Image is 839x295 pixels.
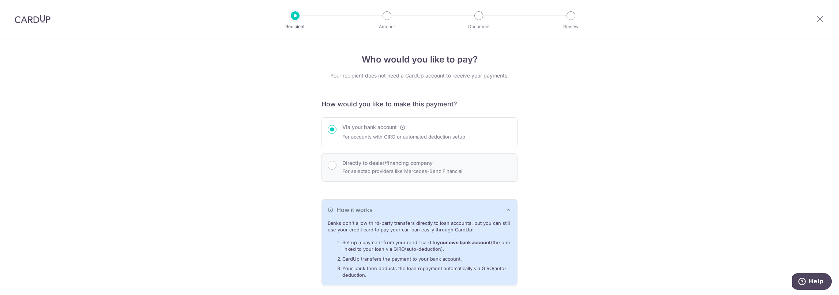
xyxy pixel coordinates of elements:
[268,23,322,30] p: Recipient
[16,5,31,12] span: Help
[342,124,397,131] label: Via your bank account
[437,240,491,245] strong: your own bank account
[544,23,598,30] p: Review
[321,100,518,109] h6: How would you like to make this payment?
[342,265,511,279] li: Your bank then deducts the loan repayment automatically via GIRO/auto-deduction.
[336,205,373,214] span: How it works
[342,132,465,141] p: For accounts with GIRO or automated deduction setup
[322,200,517,220] button: How it works
[342,167,462,175] p: For selected providers like Mercedes-Benz Financial
[360,23,414,30] p: Amount
[321,72,518,79] div: Your recipient does not need a CardUp account to receive your payments.
[342,256,511,262] li: CardUp transfers the payment to your bank account.
[792,273,832,291] iframe: Opens a widget where you can find more information
[321,53,518,66] h4: Who would you like to pay?
[15,15,50,23] img: CardUp
[342,239,511,253] li: Set up a payment from your credit card to (the one linked to your loan via GIRO/auto-deduction).
[452,23,506,30] p: Document
[328,220,511,234] p: Banks don't allow third-party transfers directly to loan accounts, but you can still use your cre...
[342,159,433,167] label: Directly to dealer/financing company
